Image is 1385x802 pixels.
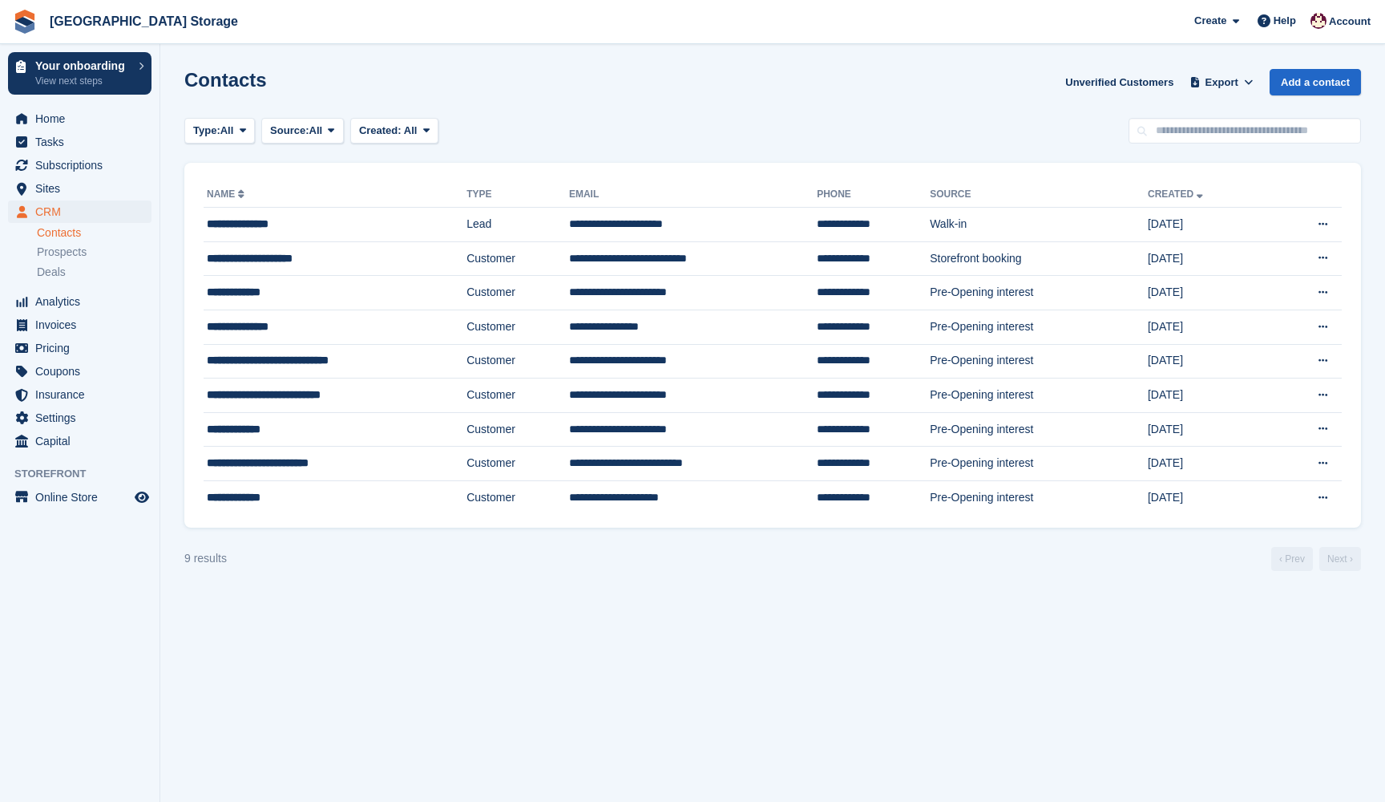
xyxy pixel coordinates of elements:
a: menu [8,486,151,508]
th: Type [466,182,569,208]
td: Customer [466,379,569,413]
span: Online Store [35,486,131,508]
span: Account [1329,14,1371,30]
a: Unverified Customers [1059,69,1180,95]
h1: Contacts [184,69,267,91]
th: Source [930,182,1148,208]
a: Your onboarding View next steps [8,52,151,95]
span: Insurance [35,383,131,406]
td: Pre-Opening interest [930,344,1148,379]
span: Invoices [35,314,131,336]
span: Settings [35,407,131,429]
span: Type: [193,123,220,139]
a: menu [8,360,151,383]
span: Source: [270,123,309,139]
div: 9 results [184,550,227,567]
button: Source: All [261,118,344,144]
span: Deals [37,265,66,280]
button: Export [1186,69,1257,95]
th: Phone [817,182,930,208]
button: Type: All [184,118,255,144]
a: menu [8,154,151,176]
td: Customer [466,276,569,310]
a: Preview store [132,488,151,507]
img: Andrew Lacey [1310,13,1326,29]
td: Lead [466,208,569,242]
span: Sites [35,177,131,200]
a: Deals [37,264,151,281]
span: Create [1194,13,1226,29]
td: [DATE] [1148,344,1271,379]
span: All [309,123,323,139]
td: [DATE] [1148,310,1271,344]
span: Help [1274,13,1296,29]
p: Your onboarding [35,60,131,71]
a: menu [8,131,151,153]
td: Customer [466,241,569,276]
img: stora-icon-8386f47178a22dfd0bd8f6a31ec36ba5ce8667c1dd55bd0f319d3a0aa187defe.svg [13,10,37,34]
span: Export [1205,75,1238,91]
a: menu [8,107,151,130]
a: Prospects [37,244,151,261]
td: Pre-Opening interest [930,379,1148,413]
span: Capital [35,430,131,452]
span: Pricing [35,337,131,359]
th: Email [569,182,817,208]
td: Customer [466,310,569,344]
a: menu [8,337,151,359]
td: Customer [466,412,569,447]
span: All [220,123,234,139]
td: Pre-Opening interest [930,480,1148,514]
a: Previous [1271,547,1313,571]
a: menu [8,430,151,452]
td: Customer [466,447,569,481]
span: Coupons [35,360,131,383]
a: Created [1148,188,1206,200]
td: [DATE] [1148,241,1271,276]
a: menu [8,200,151,223]
button: Created: All [350,118,438,144]
a: menu [8,290,151,313]
a: menu [8,314,151,336]
span: Subscriptions [35,154,131,176]
td: Customer [466,480,569,514]
a: menu [8,407,151,429]
a: menu [8,177,151,200]
p: View next steps [35,74,131,88]
a: [GEOGRAPHIC_DATA] Storage [43,8,244,34]
span: Prospects [37,245,87,260]
td: [DATE] [1148,447,1271,481]
td: [DATE] [1148,412,1271,447]
a: Add a contact [1270,69,1361,95]
td: Pre-Opening interest [930,276,1148,310]
td: Walk-in [930,208,1148,242]
td: Pre-Opening interest [930,412,1148,447]
a: Next [1319,547,1361,571]
span: Tasks [35,131,131,153]
span: Home [35,107,131,130]
nav: Page [1268,547,1364,571]
a: Contacts [37,225,151,241]
span: Created: [359,124,402,136]
span: All [404,124,418,136]
span: CRM [35,200,131,223]
td: [DATE] [1148,379,1271,413]
td: Customer [466,344,569,379]
span: Storefront [14,466,159,482]
td: [DATE] [1148,276,1271,310]
span: Analytics [35,290,131,313]
a: menu [8,383,151,406]
td: [DATE] [1148,480,1271,514]
td: Pre-Opening interest [930,447,1148,481]
td: Storefront booking [930,241,1148,276]
td: Pre-Opening interest [930,310,1148,344]
td: [DATE] [1148,208,1271,242]
a: Name [207,188,248,200]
